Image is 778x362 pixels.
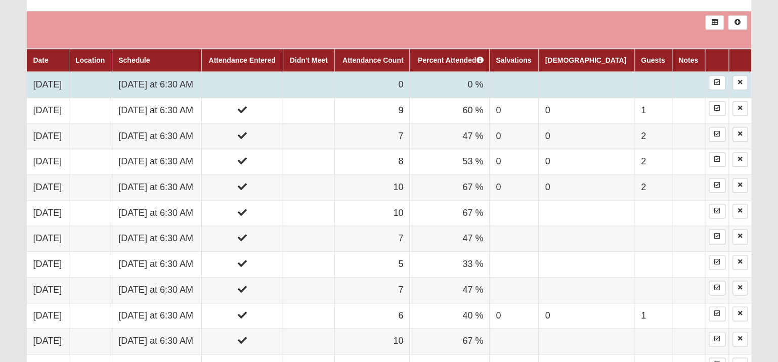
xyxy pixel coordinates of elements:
[112,200,202,226] td: [DATE] at 6:30 AM
[112,226,202,252] td: [DATE] at 6:30 AM
[490,303,539,329] td: 0
[732,229,748,244] a: Delete
[27,72,69,98] td: [DATE]
[709,178,725,193] a: Enter Attendance
[112,174,202,200] td: [DATE] at 6:30 AM
[418,56,483,64] a: Percent Attended
[334,98,410,123] td: 9
[112,252,202,278] td: [DATE] at 6:30 AM
[334,329,410,354] td: 10
[118,56,150,64] a: Schedule
[705,15,724,30] a: Export to Excel
[732,75,748,90] a: Delete
[410,226,490,252] td: 47 %
[410,149,490,175] td: 53 %
[112,277,202,303] td: [DATE] at 6:30 AM
[709,101,725,116] a: Enter Attendance
[635,303,672,329] td: 1
[635,98,672,123] td: 1
[33,56,48,64] a: Date
[410,200,490,226] td: 67 %
[410,252,490,278] td: 33 %
[27,123,69,149] td: [DATE]
[635,49,672,72] th: Guests
[635,149,672,175] td: 2
[490,123,539,149] td: 0
[112,98,202,123] td: [DATE] at 6:30 AM
[27,200,69,226] td: [DATE]
[410,329,490,354] td: 67 %
[112,329,202,354] td: [DATE] at 6:30 AM
[334,72,410,98] td: 0
[709,204,725,218] a: Enter Attendance
[728,15,747,30] a: Alt+N
[490,98,539,123] td: 0
[208,56,275,64] a: Attendance Entered
[539,303,635,329] td: 0
[410,277,490,303] td: 47 %
[732,127,748,142] a: Delete
[112,149,202,175] td: [DATE] at 6:30 AM
[539,49,635,72] th: [DEMOGRAPHIC_DATA]
[490,49,539,72] th: Salvations
[709,255,725,269] a: Enter Attendance
[635,123,672,149] td: 2
[334,174,410,200] td: 10
[334,303,410,329] td: 6
[539,123,635,149] td: 0
[709,127,725,142] a: Enter Attendance
[732,204,748,218] a: Delete
[732,152,748,167] a: Delete
[27,98,69,123] td: [DATE]
[539,174,635,200] td: 0
[112,72,202,98] td: [DATE] at 6:30 AM
[678,56,698,64] a: Notes
[732,281,748,295] a: Delete
[635,174,672,200] td: 2
[27,149,69,175] td: [DATE]
[410,303,490,329] td: 40 %
[75,56,105,64] a: Location
[410,123,490,149] td: 47 %
[732,178,748,193] a: Delete
[410,174,490,200] td: 67 %
[410,72,490,98] td: 0 %
[709,306,725,321] a: Enter Attendance
[539,98,635,123] td: 0
[539,149,635,175] td: 0
[709,152,725,167] a: Enter Attendance
[112,303,202,329] td: [DATE] at 6:30 AM
[27,226,69,252] td: [DATE]
[290,56,328,64] a: Didn't Meet
[334,123,410,149] td: 7
[334,226,410,252] td: 7
[732,332,748,346] a: Delete
[490,174,539,200] td: 0
[27,174,69,200] td: [DATE]
[112,123,202,149] td: [DATE] at 6:30 AM
[27,303,69,329] td: [DATE]
[709,229,725,244] a: Enter Attendance
[27,329,69,354] td: [DATE]
[334,149,410,175] td: 8
[709,75,725,90] a: Enter Attendance
[342,56,404,64] a: Attendance Count
[709,281,725,295] a: Enter Attendance
[732,101,748,116] a: Delete
[410,98,490,123] td: 60 %
[27,277,69,303] td: [DATE]
[709,332,725,346] a: Enter Attendance
[334,277,410,303] td: 7
[732,255,748,269] a: Delete
[27,252,69,278] td: [DATE]
[334,200,410,226] td: 10
[334,252,410,278] td: 5
[732,306,748,321] a: Delete
[490,149,539,175] td: 0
